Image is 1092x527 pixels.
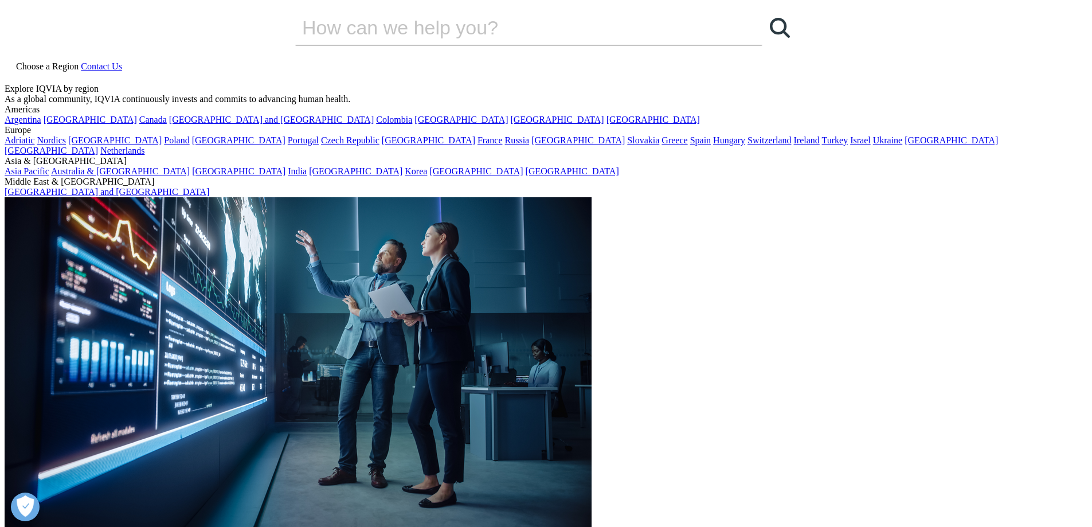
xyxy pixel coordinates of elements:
[5,84,1087,94] div: Explore IQVIA by region
[5,166,49,176] a: Asia Pacific
[429,166,523,176] a: [GEOGRAPHIC_DATA]
[5,146,98,155] a: [GEOGRAPHIC_DATA]
[793,135,819,145] a: Ireland
[192,166,285,176] a: [GEOGRAPHIC_DATA]
[44,115,137,124] a: [GEOGRAPHIC_DATA]
[405,166,427,176] a: Korea
[11,493,40,521] button: 개방형 기본 설정
[505,135,530,145] a: Russia
[873,135,903,145] a: Ukraine
[5,177,1087,187] div: Middle East & [GEOGRAPHIC_DATA]
[164,135,189,145] a: Poland
[51,166,190,176] a: Australia & [GEOGRAPHIC_DATA]
[288,166,307,176] a: India
[376,115,412,124] a: Colombia
[662,135,687,145] a: Greece
[762,10,797,45] a: Search
[822,135,848,145] a: Turkey
[526,166,619,176] a: [GEOGRAPHIC_DATA]
[531,135,625,145] a: [GEOGRAPHIC_DATA]
[850,135,871,145] a: Israel
[770,18,790,38] svg: Search
[606,115,700,124] a: [GEOGRAPHIC_DATA]
[5,135,34,145] a: Adriatic
[477,135,503,145] a: France
[321,135,379,145] a: Czech Republic
[627,135,659,145] a: Slovakia
[5,115,41,124] a: Argentina
[713,135,745,145] a: Hungary
[295,10,730,45] input: Search
[5,94,1087,104] div: As a global community, IQVIA continuously invests and commits to advancing human health.
[690,135,711,145] a: Spain
[309,166,402,176] a: [GEOGRAPHIC_DATA]
[139,115,167,124] a: Canada
[5,104,1087,115] div: Americas
[5,156,1087,166] div: Asia & [GEOGRAPHIC_DATA]
[68,135,162,145] a: [GEOGRAPHIC_DATA]
[37,135,66,145] a: Nordics
[288,135,319,145] a: Portugal
[100,146,144,155] a: Netherlands
[747,135,791,145] a: Switzerland
[511,115,604,124] a: [GEOGRAPHIC_DATA]
[5,187,209,197] a: [GEOGRAPHIC_DATA] and [GEOGRAPHIC_DATA]
[192,135,285,145] a: [GEOGRAPHIC_DATA]
[414,115,508,124] a: [GEOGRAPHIC_DATA]
[169,115,374,124] a: [GEOGRAPHIC_DATA] and [GEOGRAPHIC_DATA]
[16,61,79,71] span: Choose a Region
[81,61,122,71] a: Contact Us
[5,125,1087,135] div: Europe
[905,135,998,145] a: [GEOGRAPHIC_DATA]
[382,135,475,145] a: [GEOGRAPHIC_DATA]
